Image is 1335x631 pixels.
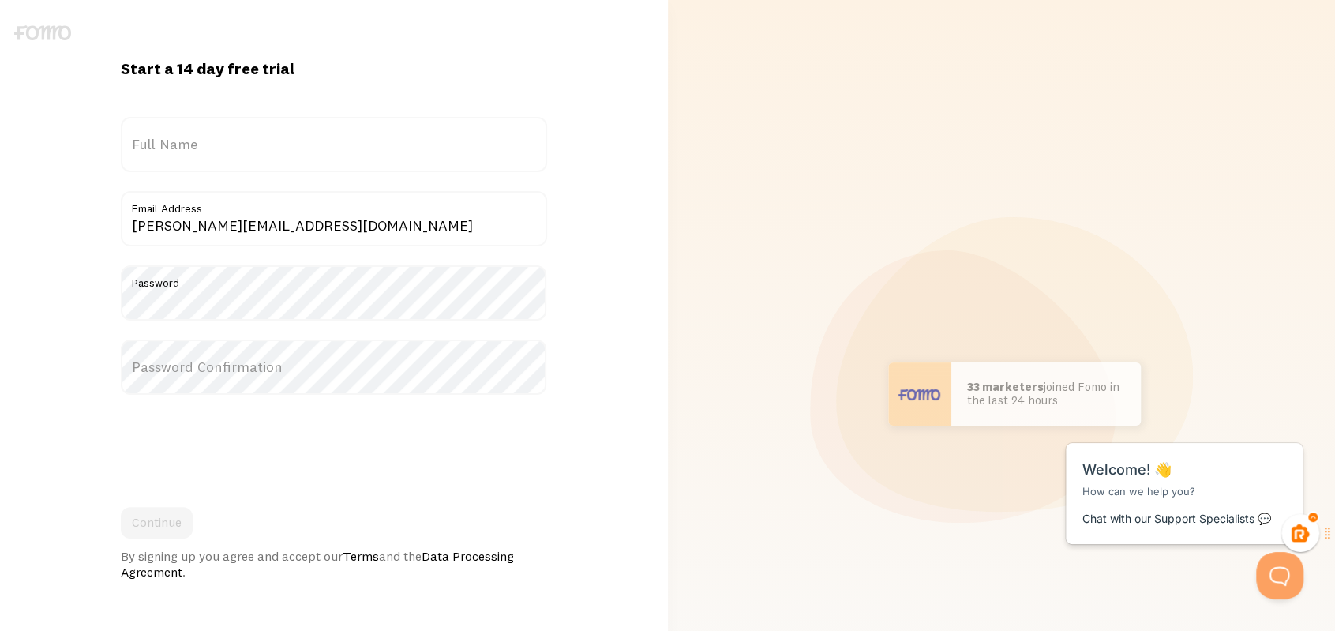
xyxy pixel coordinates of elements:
[1256,552,1303,599] iframe: Help Scout Beacon - Open
[967,379,1044,394] b: 33 marketers
[14,25,71,40] img: fomo-logo-gray-b99e0e8ada9f9040e2984d0d95b3b12da0074ffd48d1e5cb62ac37fc77b0b268.svg
[121,117,547,172] label: Full Name
[343,548,379,564] a: Terms
[121,414,361,475] iframe: reCAPTCHA
[121,191,547,218] label: Email Address
[1058,404,1312,552] iframe: Help Scout Beacon - Messages and Notifications
[121,265,547,292] label: Password
[888,362,951,426] img: User avatar
[967,381,1125,407] p: joined Fomo in the last 24 hours
[121,548,514,580] a: Data Processing Agreement
[121,548,547,580] div: By signing up you agree and accept our and the .
[121,58,547,79] h1: Start a 14 day free trial
[121,340,547,395] label: Password Confirmation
